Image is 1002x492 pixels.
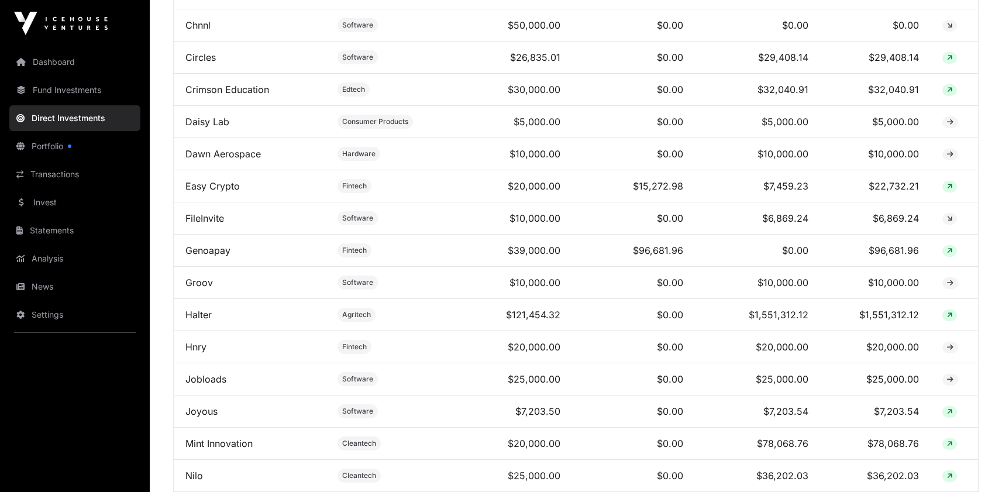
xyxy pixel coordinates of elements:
[944,436,1002,492] iframe: Chat Widget
[820,74,931,106] td: $32,040.91
[695,202,820,235] td: $6,869.24
[342,310,371,319] span: Agritech
[446,170,573,202] td: $20,000.00
[9,105,140,131] a: Direct Investments
[342,407,373,416] span: Software
[9,274,140,300] a: News
[572,395,694,428] td: $0.00
[695,428,820,460] td: $78,068.76
[572,331,694,363] td: $0.00
[695,395,820,428] td: $7,203.54
[342,374,373,384] span: Software
[9,49,140,75] a: Dashboard
[185,212,224,224] a: FileInvite
[572,138,694,170] td: $0.00
[185,51,216,63] a: Circles
[14,12,108,35] img: Icehouse Ventures Logo
[695,170,820,202] td: $7,459.23
[695,299,820,331] td: $1,551,312.12
[9,190,140,215] a: Invest
[446,9,573,42] td: $50,000.00
[446,395,573,428] td: $7,203.50
[9,133,140,159] a: Portfolio
[342,471,376,480] span: Cleantech
[185,470,203,481] a: Nilo
[9,218,140,243] a: Statements
[446,42,573,74] td: $26,835.01
[342,278,373,287] span: Software
[820,106,931,138] td: $5,000.00
[185,438,253,449] a: Mint Innovation
[695,74,820,106] td: $32,040.91
[342,149,376,159] span: Hardware
[185,148,261,160] a: Dawn Aerospace
[446,106,573,138] td: $5,000.00
[572,299,694,331] td: $0.00
[9,246,140,271] a: Analysis
[185,341,206,353] a: Hnry
[185,277,213,288] a: Groov
[820,9,931,42] td: $0.00
[9,77,140,103] a: Fund Investments
[572,202,694,235] td: $0.00
[446,428,573,460] td: $20,000.00
[695,267,820,299] td: $10,000.00
[695,235,820,267] td: $0.00
[695,331,820,363] td: $20,000.00
[342,20,373,30] span: Software
[820,267,931,299] td: $10,000.00
[446,363,573,395] td: $25,000.00
[185,245,230,256] a: Genoapay
[572,428,694,460] td: $0.00
[820,460,931,492] td: $36,202.03
[820,428,931,460] td: $78,068.76
[185,116,229,128] a: Daisy Lab
[446,202,573,235] td: $10,000.00
[820,235,931,267] td: $96,681.96
[572,235,694,267] td: $96,681.96
[572,42,694,74] td: $0.00
[695,138,820,170] td: $10,000.00
[446,460,573,492] td: $25,000.00
[446,74,573,106] td: $30,000.00
[9,161,140,187] a: Transactions
[446,331,573,363] td: $20,000.00
[820,299,931,331] td: $1,551,312.12
[572,9,694,42] td: $0.00
[820,331,931,363] td: $20,000.00
[185,405,218,417] a: Joyous
[572,460,694,492] td: $0.00
[342,117,408,126] span: Consumer Products
[342,246,367,255] span: Fintech
[820,42,931,74] td: $29,408.14
[342,214,373,223] span: Software
[695,106,820,138] td: $5,000.00
[446,267,573,299] td: $10,000.00
[185,373,226,385] a: Jobloads
[185,84,269,95] a: Crimson Education
[572,363,694,395] td: $0.00
[342,53,373,62] span: Software
[572,106,694,138] td: $0.00
[446,235,573,267] td: $39,000.00
[572,74,694,106] td: $0.00
[820,138,931,170] td: $10,000.00
[695,363,820,395] td: $25,000.00
[695,42,820,74] td: $29,408.14
[446,299,573,331] td: $121,454.32
[695,9,820,42] td: $0.00
[820,202,931,235] td: $6,869.24
[342,85,365,94] span: Edtech
[342,342,367,352] span: Fintech
[820,395,931,428] td: $7,203.54
[9,302,140,328] a: Settings
[695,460,820,492] td: $36,202.03
[185,309,212,321] a: Halter
[342,181,367,191] span: Fintech
[342,439,376,448] span: Cleantech
[572,267,694,299] td: $0.00
[820,170,931,202] td: $22,732.21
[446,138,573,170] td: $10,000.00
[185,180,240,192] a: Easy Crypto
